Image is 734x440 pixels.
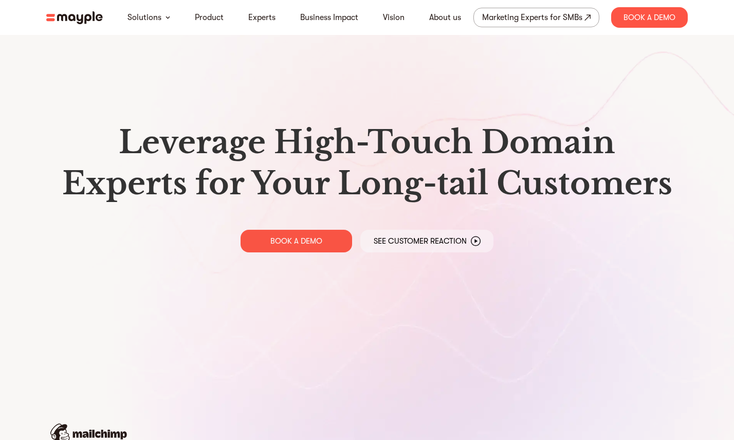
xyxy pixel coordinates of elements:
a: Business Impact [300,11,358,24]
div: Marketing Experts for SMBs [482,10,582,25]
p: BOOK A DEMO [270,236,322,246]
img: mayple-logo [46,11,103,24]
h1: Leverage High-Touch Domain Experts for Your Long-tail Customers [54,122,680,204]
p: See Customer Reaction [374,236,467,246]
a: BOOK A DEMO [241,230,352,252]
a: Marketing Experts for SMBs [473,8,599,27]
a: About us [429,11,461,24]
div: Book A Demo [611,7,688,28]
a: Product [195,11,224,24]
a: See Customer Reaction [360,230,493,252]
a: Experts [248,11,276,24]
img: arrow-down [166,16,170,19]
a: Vision [383,11,405,24]
a: Solutions [127,11,161,24]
